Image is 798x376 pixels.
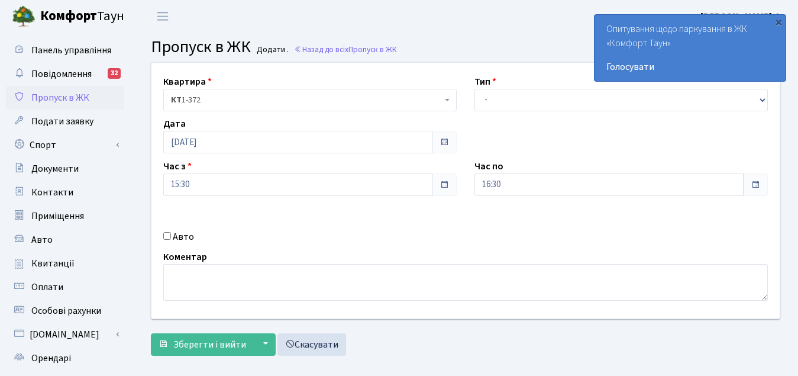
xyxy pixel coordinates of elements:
span: Повідомлення [31,68,92,81]
label: Дата [163,117,186,131]
a: Квитанції [6,252,124,275]
span: Авто [31,233,53,246]
a: Контакти [6,181,124,204]
a: Приміщення [6,204,124,228]
div: Опитування щодо паркування в ЖК «Комфорт Таун» [595,15,786,81]
span: Документи [31,162,79,175]
b: [PERSON_NAME] Ф. [700,10,784,23]
small: Додати . [254,45,289,55]
a: Орендарі [6,346,124,370]
a: Пропуск в ЖК [6,86,124,110]
b: КТ [171,94,182,106]
label: Квартира [163,75,212,89]
a: Голосувати [606,60,774,74]
label: Тип [474,75,496,89]
span: <b>КТ</b>&nbsp;&nbsp;&nbsp;&nbsp;1-372 [171,94,442,106]
button: Зберегти і вийти [151,333,254,356]
b: Комфорт [40,7,97,25]
span: Орендарі [31,352,71,365]
span: <b>КТ</b>&nbsp;&nbsp;&nbsp;&nbsp;1-372 [163,89,457,111]
a: Скасувати [277,333,346,356]
a: Авто [6,228,124,252]
a: Особові рахунки [6,299,124,323]
span: Зберегти і вийти [173,338,246,351]
span: Квитанції [31,257,75,270]
button: Переключити навігацію [148,7,177,26]
span: Оплати [31,281,63,294]
div: × [773,16,784,28]
span: Контакти [31,186,73,199]
a: Подати заявку [6,110,124,133]
span: Особові рахунки [31,304,101,317]
a: [DOMAIN_NAME] [6,323,124,346]
img: logo.png [12,5,35,28]
span: Пропуск в ЖК [151,35,251,59]
span: Панель управління [31,44,111,57]
a: Назад до всіхПропуск в ЖК [294,44,397,55]
label: Час по [474,159,503,173]
span: Пропуск в ЖК [31,91,89,104]
a: Повідомлення32 [6,62,124,86]
span: Таун [40,7,124,27]
span: Приміщення [31,210,84,223]
a: Документи [6,157,124,181]
a: Панель управління [6,38,124,62]
a: [PERSON_NAME] Ф. [700,9,784,24]
label: Авто [173,230,194,244]
label: Коментар [163,250,207,264]
div: 32 [108,68,121,79]
label: Час з [163,159,192,173]
span: Пропуск в ЖК [348,44,397,55]
a: Спорт [6,133,124,157]
span: Подати заявку [31,115,93,128]
a: Оплати [6,275,124,299]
